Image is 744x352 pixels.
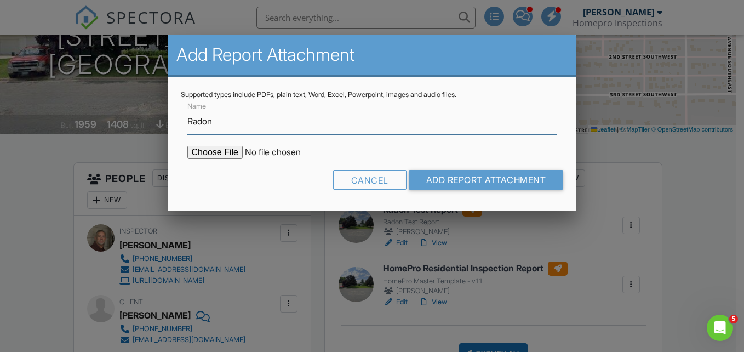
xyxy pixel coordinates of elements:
[176,44,568,66] h2: Add Report Attachment
[187,101,206,111] label: Name
[409,170,564,190] input: Add Report Attachment
[181,90,564,99] div: Supported types include PDFs, plain text, Word, Excel, Powerpoint, images and audio files.
[729,315,738,323] span: 5
[707,315,733,341] iframe: Intercom live chat
[333,170,407,190] div: Cancel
